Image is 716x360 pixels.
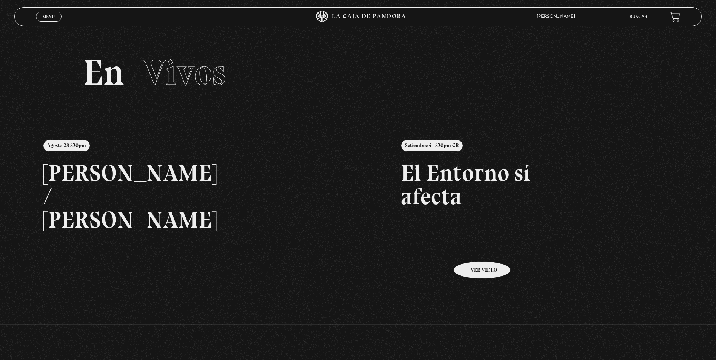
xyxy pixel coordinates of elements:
[40,21,58,26] span: Cerrar
[143,51,226,94] span: Vivos
[83,55,633,91] h2: En
[670,12,680,22] a: View your shopping cart
[42,14,55,19] span: Menu
[630,15,647,19] a: Buscar
[533,14,583,19] span: [PERSON_NAME]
